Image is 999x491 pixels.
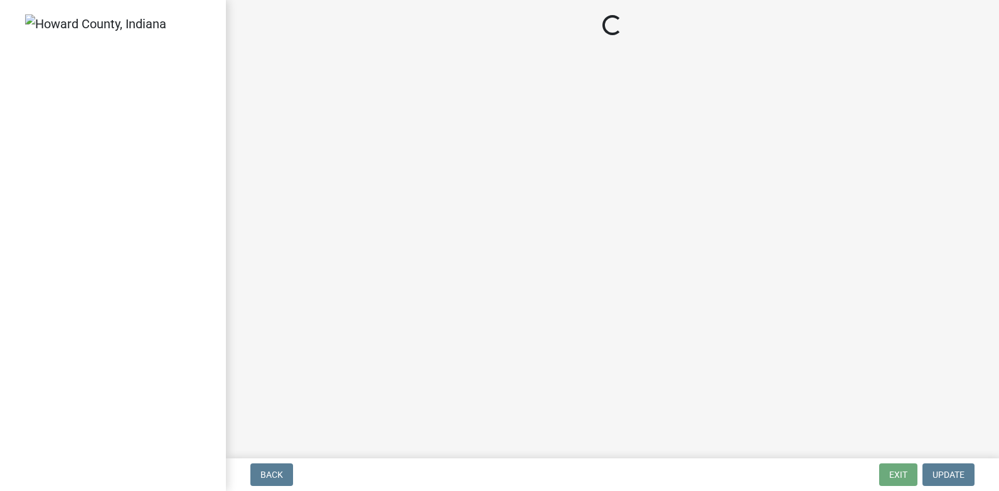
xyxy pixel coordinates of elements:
[879,463,917,486] button: Exit
[932,470,964,480] span: Update
[922,463,975,486] button: Update
[250,463,293,486] button: Back
[260,470,283,480] span: Back
[25,14,166,33] img: Howard County, Indiana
